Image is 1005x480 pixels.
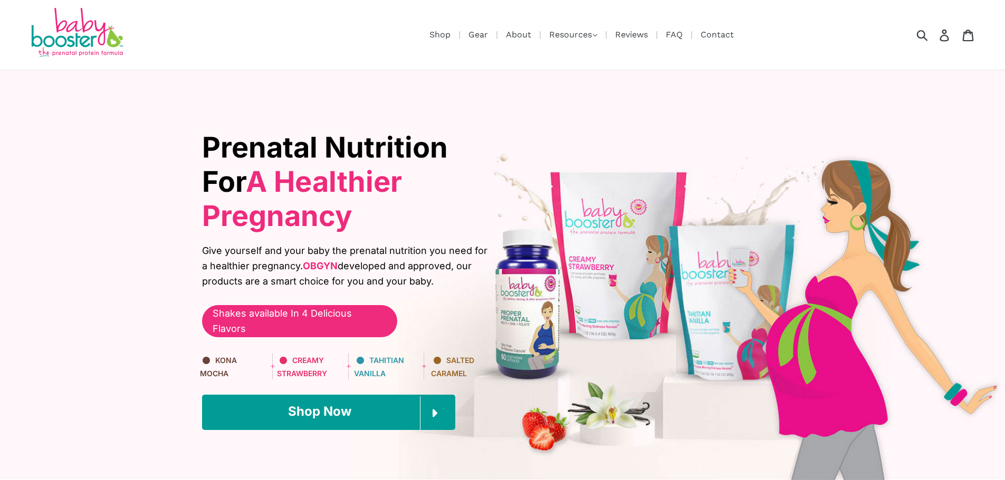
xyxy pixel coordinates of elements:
a: Shop Now [202,395,455,429]
a: FAQ [661,28,688,41]
span: Prenatal Nutrition For [202,130,448,233]
a: Reviews [610,28,653,41]
b: OBGYN [303,260,338,271]
input: Search [920,23,949,46]
span: Tahitian Vanilla [354,356,404,377]
a: Gear [463,28,493,41]
img: Baby Booster Prenatal Protein Supplements [29,8,124,59]
span: Give yourself and your baby the prenatal nutrition you need for a healthier pregnancy. developed ... [202,243,495,289]
button: Resources [544,27,602,43]
a: Shop [424,28,456,41]
span: Salted Caramel [431,356,474,377]
span: Shop Now [288,404,351,419]
span: KONA Mocha [200,356,237,377]
a: Contact [695,28,739,41]
span: Shakes available In 4 Delicious Flavors [213,306,387,337]
span: A Healthier Pregnancy [202,164,402,233]
span: Creamy Strawberry [277,356,327,377]
a: About [501,28,537,41]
